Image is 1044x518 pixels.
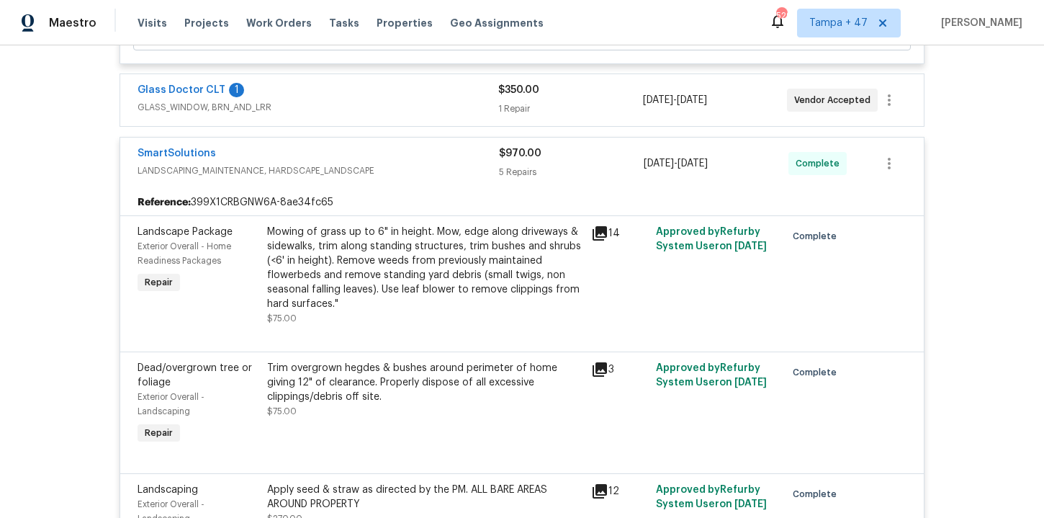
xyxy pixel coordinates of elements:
span: Maestro [49,16,96,30]
span: Properties [377,16,433,30]
span: GLASS_WINDOW, BRN_AND_LRR [138,100,498,115]
div: 1 [229,83,244,97]
span: [DATE] [644,158,674,169]
span: Tasks [329,18,359,28]
a: Glass Doctor CLT [138,85,225,95]
span: [DATE] [734,499,767,509]
span: Landscape Package [138,227,233,237]
span: Complete [793,229,842,244]
span: LANDSCAPING_MAINTENANCE, HARDSCAPE_LANDSCAPE [138,164,499,178]
span: $350.00 [498,85,539,95]
div: 14 [591,225,647,242]
span: Visits [138,16,167,30]
span: Repair [139,275,179,290]
span: [PERSON_NAME] [935,16,1022,30]
div: 12 [591,483,647,500]
a: SmartSolutions [138,148,216,158]
span: $970.00 [499,148,541,158]
span: Geo Assignments [450,16,544,30]
span: Repair [139,426,179,440]
div: 5 Repairs [499,165,644,179]
span: Exterior Overall - Home Readiness Packages [138,242,231,265]
span: Landscaping [138,485,198,495]
span: - [644,156,708,171]
span: Complete [793,487,842,501]
span: Exterior Overall - Landscaping [138,393,204,416]
span: Projects [184,16,229,30]
span: Complete [793,365,842,380]
div: Mowing of grass up to 6" in height. Mow, edge along driveways & sidewalks, trim along standing st... [267,225,582,311]
span: [DATE] [734,241,767,251]
span: $75.00 [267,407,297,416]
div: 1 Repair [498,102,642,116]
div: Trim overgrown hegdes & bushes around perimeter of home giving 12" of clearance. Properly dispose... [267,361,582,404]
span: [DATE] [643,95,673,105]
span: Vendor Accepted [794,93,876,107]
span: Complete [796,156,845,171]
span: Approved by Refurby System User on [656,227,767,251]
div: 529 [776,9,786,23]
span: [DATE] [734,378,767,388]
span: [DATE] [677,95,707,105]
span: [DATE] [678,158,708,169]
div: 399X1CRBGNW6A-8ae34fc65 [120,189,924,215]
div: Apply seed & straw as directed by the PM. ALL BARE AREAS AROUND PROPERTY [267,483,582,512]
div: 3 [591,361,647,378]
span: Dead/overgrown tree or foliage [138,363,252,388]
span: - [643,93,707,107]
span: Approved by Refurby System User on [656,485,767,509]
span: $75.00 [267,314,297,323]
span: Work Orders [246,16,312,30]
span: Approved by Refurby System User on [656,363,767,388]
b: Reference: [138,195,191,210]
span: Tampa + 47 [809,16,868,30]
